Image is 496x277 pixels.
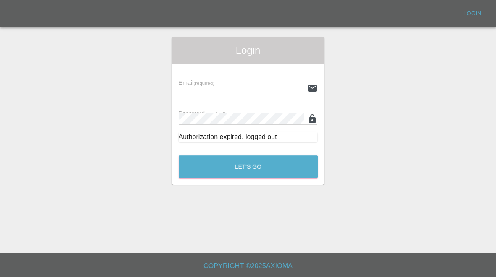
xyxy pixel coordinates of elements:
span: Password [179,110,226,117]
span: Login [179,44,318,57]
small: (required) [205,111,226,116]
a: Login [459,7,486,20]
button: Let's Go [179,155,318,178]
span: Email [179,79,214,86]
h6: Copyright © 2025 Axioma [7,260,489,272]
small: (required) [193,81,214,86]
div: Authorization expired, logged out [179,132,318,142]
